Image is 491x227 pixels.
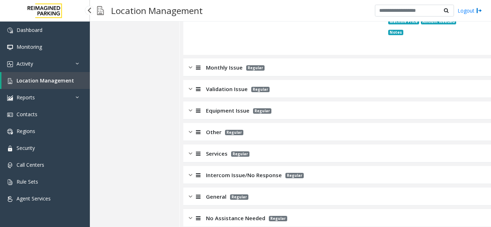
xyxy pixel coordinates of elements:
span: Monitoring [17,43,42,50]
span: Intercom Issue/No Response [206,171,282,179]
a: Location Management [1,72,90,89]
span: Other [206,128,221,136]
span: Services [206,150,228,158]
img: 'icon' [7,162,13,168]
img: 'icon' [7,78,13,84]
span: No Assistance Needed [206,214,265,222]
img: closed [189,128,192,136]
span: Monthly Issue [206,63,243,72]
img: closed [189,107,192,115]
span: Reports [17,94,35,101]
span: Regular [246,65,265,71]
span: Contacts [17,111,37,118]
img: 'icon' [7,61,13,67]
span: Dashboard [17,27,42,33]
span: Notes [388,30,403,36]
span: Amount Needed [421,19,456,24]
span: Regular [225,130,243,135]
img: 'icon' [7,112,13,118]
span: Location Management [17,77,74,84]
img: closed [189,214,192,222]
span: Call Centers [17,161,44,168]
img: closed [189,150,192,158]
span: Rule Sets [17,178,38,185]
span: Regular [285,173,304,178]
img: 'icon' [7,196,13,202]
span: Machine Price [388,19,419,24]
img: 'icon' [7,129,13,134]
span: Regular [251,87,270,92]
h3: Location Management [107,2,206,19]
span: Regular [253,108,271,114]
img: 'icon' [7,95,13,101]
img: logout [476,7,482,14]
span: Validation Issue [206,85,248,93]
img: closed [189,193,192,201]
span: Security [17,145,35,151]
img: 'icon' [7,146,13,151]
img: closed [189,85,192,93]
span: Activity [17,60,33,67]
img: closed [189,171,192,179]
img: 'icon' [7,28,13,33]
img: 'icon' [7,44,13,50]
span: Regular [230,194,248,200]
img: pageIcon [97,2,104,19]
span: General [206,193,226,201]
span: Agent Services [17,195,51,202]
a: Logout [458,7,482,14]
span: Regions [17,128,35,134]
span: Regular [269,216,287,221]
img: closed [189,63,192,72]
span: Regular [231,151,249,157]
img: 'icon' [7,179,13,185]
span: Equipment Issue [206,107,249,115]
